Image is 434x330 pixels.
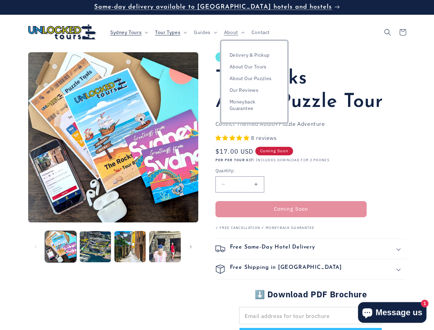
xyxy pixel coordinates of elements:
[380,25,395,40] summary: Search
[215,147,254,156] span: $17.00 USD
[215,119,406,129] p: Convict Themed Audio+Puzzle Adventure
[215,259,406,279] summary: Free Shipping in [GEOGRAPHIC_DATA]
[28,52,198,264] media-gallery: Gallery Viewer
[224,29,238,35] span: About
[215,239,406,259] summary: Free Same-Day Hotel Delivery
[221,73,287,84] a: About Our Puzzles
[151,25,190,40] summary: Tour Types
[80,231,111,262] button: Load image 2 in gallery view
[155,29,180,35] span: Tour Types
[28,24,97,40] img: Unlocked Tours
[149,231,180,262] button: Load image 4 in gallery view
[114,231,146,262] button: Load image 3 in gallery view
[247,25,274,40] a: Contact
[252,29,270,35] span: Contact
[215,226,406,230] p: ✓ Free Cancellation ✓ Moneyback Guarantee
[215,158,406,162] p: | INCLUDES DOWNLOAD FOR 2 PHONES
[220,25,247,40] summary: About
[194,29,211,35] span: Guides
[251,134,277,141] span: 8 reviews
[94,4,332,10] span: Same-day delivery available to [GEOGRAPHIC_DATA] hotels and hostels
[28,239,43,254] button: Slide left
[221,84,287,96] a: Our Reviews
[221,49,287,61] a: Delivery & Pickup
[215,134,251,141] span: 5.00 stars
[230,244,315,254] h2: Free Same-Day Hotel Delivery
[215,201,367,217] button: Coming Soon
[183,239,198,254] button: Slide right
[356,302,429,324] inbox-online-store-chat: Shopify online store chat
[230,264,342,274] h2: Free Shipping in [GEOGRAPHIC_DATA]
[221,96,287,114] a: Moneyback Guarantee
[106,25,151,40] summary: Sydney Tours
[221,61,287,73] a: About Our Tours
[215,158,254,162] strong: PER PER TOUR KIT
[25,22,99,43] a: Unlocked Tours
[215,167,367,174] label: Quantity:
[110,29,142,35] span: Sydney Tours
[45,231,76,262] button: Load image 1 in gallery view
[190,25,220,40] summary: Guides
[215,67,406,114] h1: The Rocks Audio+Puzzle Tour
[255,147,293,155] span: Coming Soon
